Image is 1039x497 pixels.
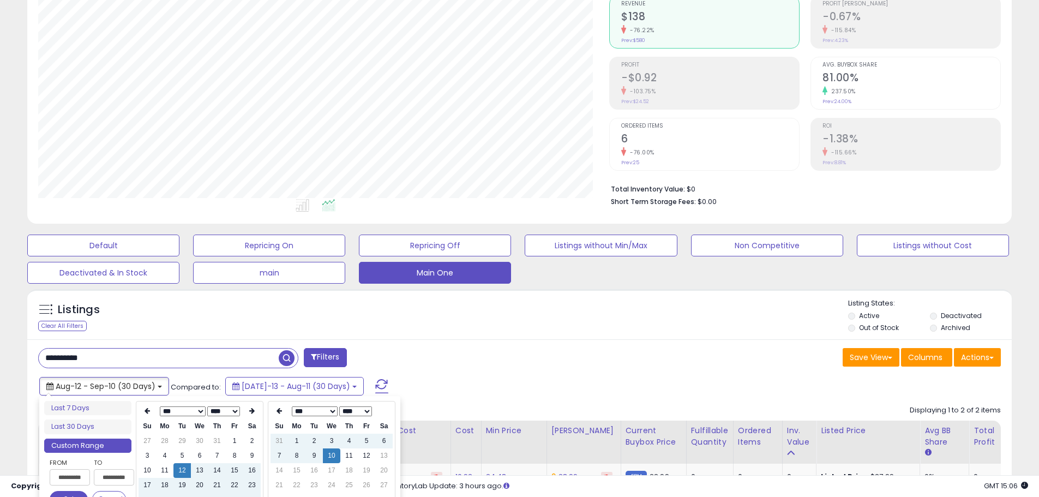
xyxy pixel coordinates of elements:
small: Prev: $24.52 [621,98,649,105]
button: Deactivated & In Stock [27,262,179,284]
td: 11 [156,463,173,478]
td: 21 [208,478,226,493]
span: Revenue [621,1,799,7]
button: Non Competitive [691,235,843,256]
h2: -1.38% [822,133,1000,147]
td: 20 [191,478,208,493]
td: 11 [340,448,358,463]
li: Custom Range [44,439,131,453]
button: Actions [954,348,1001,367]
label: Out of Stock [859,323,899,332]
span: Avg. Buybox Share [822,62,1000,68]
small: Prev: 25 [621,159,639,166]
button: main [193,262,345,284]
td: 17 [139,478,156,493]
th: Fr [226,419,243,434]
label: Active [859,311,879,320]
label: Archived [941,323,970,332]
td: 22 [288,478,305,493]
div: Inv. value [787,425,812,448]
small: Avg BB Share. [924,448,931,458]
div: Markup on Cost [352,425,446,436]
div: Listed Price [821,425,915,436]
small: -115.84% [827,26,856,34]
td: 12 [358,448,375,463]
div: Min Price [486,425,542,436]
td: 31 [208,434,226,448]
td: 23 [305,478,323,493]
th: Mo [288,419,305,434]
small: Prev: 8.81% [822,159,846,166]
button: Default [27,235,179,256]
td: 24 [323,478,340,493]
label: To [94,457,126,468]
td: 22 [226,478,243,493]
div: [PERSON_NAME] [551,425,616,436]
td: 19 [358,463,375,478]
h5: Listings [58,302,100,318]
li: Last 30 Days [44,420,131,434]
th: Su [271,419,288,434]
td: 10 [139,463,156,478]
div: Cost [455,425,477,436]
td: 13 [191,463,208,478]
td: 17 [323,463,340,478]
th: Fr [358,419,375,434]
button: Main One [359,262,511,284]
th: Sa [243,419,261,434]
button: Repricing On [193,235,345,256]
button: Columns [901,348,952,367]
td: 28 [156,434,173,448]
div: seller snap | | [11,481,189,492]
div: Fulfillable Quantity [691,425,729,448]
label: Deactivated [941,311,982,320]
p: Listing States: [848,298,1012,309]
span: ROI [822,123,1000,129]
td: 18 [340,463,358,478]
td: 30 [191,434,208,448]
span: Aug-12 - Sep-10 (30 Days) [56,381,155,392]
td: 31 [271,434,288,448]
th: Tu [305,419,323,434]
div: Last InventoryLab Update: 3 hours ago. [367,481,1028,492]
label: From [50,457,88,468]
button: Listings without Cost [857,235,1009,256]
td: 27 [375,478,393,493]
button: Aug-12 - Sep-10 (30 Days) [39,377,169,396]
button: Repricing Off [359,235,511,256]
td: 20 [375,463,393,478]
td: 7 [208,448,226,463]
th: Th [340,419,358,434]
div: Ordered Items [738,425,778,448]
span: $0.00 [698,196,717,207]
td: 27 [139,434,156,448]
td: 21 [271,478,288,493]
td: 19 [173,478,191,493]
th: We [323,419,340,434]
small: 237.50% [827,87,856,95]
span: Profit [PERSON_NAME] [822,1,1000,7]
small: Prev: $580 [621,37,645,44]
td: 23 [243,478,261,493]
h2: -0.67% [822,10,1000,25]
button: [DATE]-13 - Aug-11 (30 Days) [225,377,364,396]
td: 2 [305,434,323,448]
td: 8 [226,448,243,463]
h2: $138 [621,10,799,25]
td: 5 [358,434,375,448]
span: [DATE]-13 - Aug-11 (30 Days) [242,381,350,392]
th: Tu [173,419,191,434]
td: 4 [156,448,173,463]
span: Ordered Items [621,123,799,129]
td: 5 [173,448,191,463]
small: -76.22% [626,26,654,34]
td: 6 [375,434,393,448]
th: Th [208,419,226,434]
div: Total Profit [974,425,1013,448]
small: Prev: 24.00% [822,98,851,105]
span: Compared to: [171,382,221,392]
small: -103.75% [626,87,656,95]
small: -76.00% [626,148,654,157]
li: $0 [611,182,993,195]
td: 18 [156,478,173,493]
